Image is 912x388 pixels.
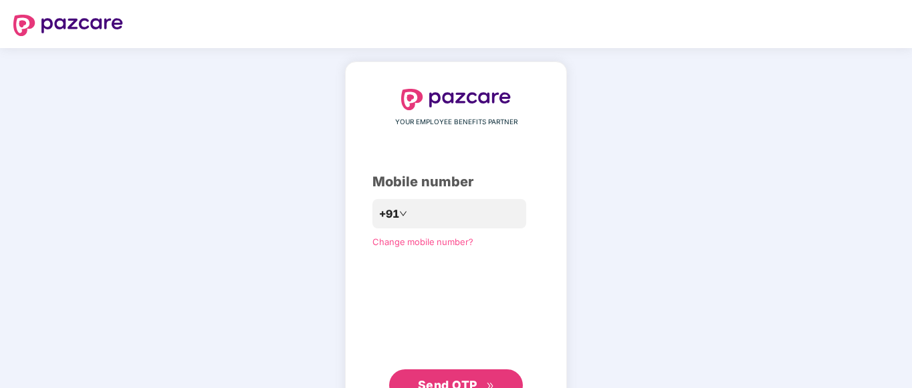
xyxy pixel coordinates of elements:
[399,210,407,218] span: down
[401,89,511,110] img: logo
[372,172,540,192] div: Mobile number
[372,236,473,247] a: Change mobile number?
[395,117,518,128] span: YOUR EMPLOYEE BENEFITS PARTNER
[379,206,399,222] span: +91
[13,15,123,36] img: logo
